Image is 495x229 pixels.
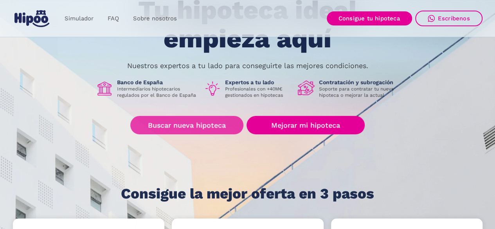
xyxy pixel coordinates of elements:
[127,63,368,69] p: Nuestros expertos a tu lado para conseguirte las mejores condiciones.
[319,86,400,98] p: Soporte para contratar tu nueva hipoteca o mejorar la actual
[319,79,400,86] h1: Contratación y subrogación
[327,11,412,25] a: Consigue tu hipoteca
[247,116,364,134] a: Mejorar mi hipoteca
[117,79,198,86] h1: Banco de España
[13,7,51,30] a: home
[438,15,470,22] div: Escríbenos
[415,11,482,26] a: Escríbenos
[225,86,292,98] p: Profesionales con +40M€ gestionados en hipotecas
[126,11,184,26] a: Sobre nosotros
[225,79,292,86] h1: Expertos a tu lado
[121,186,374,201] h1: Consigue la mejor oferta en 3 pasos
[58,11,101,26] a: Simulador
[130,116,243,134] a: Buscar nueva hipoteca
[117,86,198,98] p: Intermediarios hipotecarios regulados por el Banco de España
[101,11,126,26] a: FAQ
